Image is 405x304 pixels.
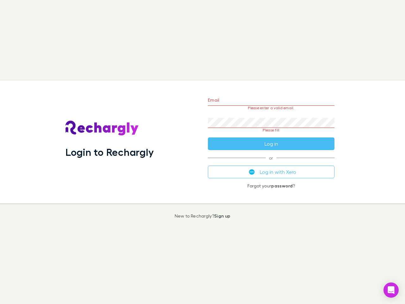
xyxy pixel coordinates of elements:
span: or [208,158,334,158]
img: Xero's logo [249,169,255,175]
button: Log in [208,137,334,150]
img: Rechargly's Logo [65,121,139,136]
a: password [271,183,293,188]
p: Forgot your ? [208,183,334,188]
p: Please fill [208,128,334,132]
button: Log in with Xero [208,166,334,178]
p: New to Rechargly? [175,213,231,218]
div: Open Intercom Messenger [383,282,399,298]
p: Please enter a valid email. [208,106,334,110]
a: Sign up [214,213,230,218]
h1: Login to Rechargly [65,146,154,158]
